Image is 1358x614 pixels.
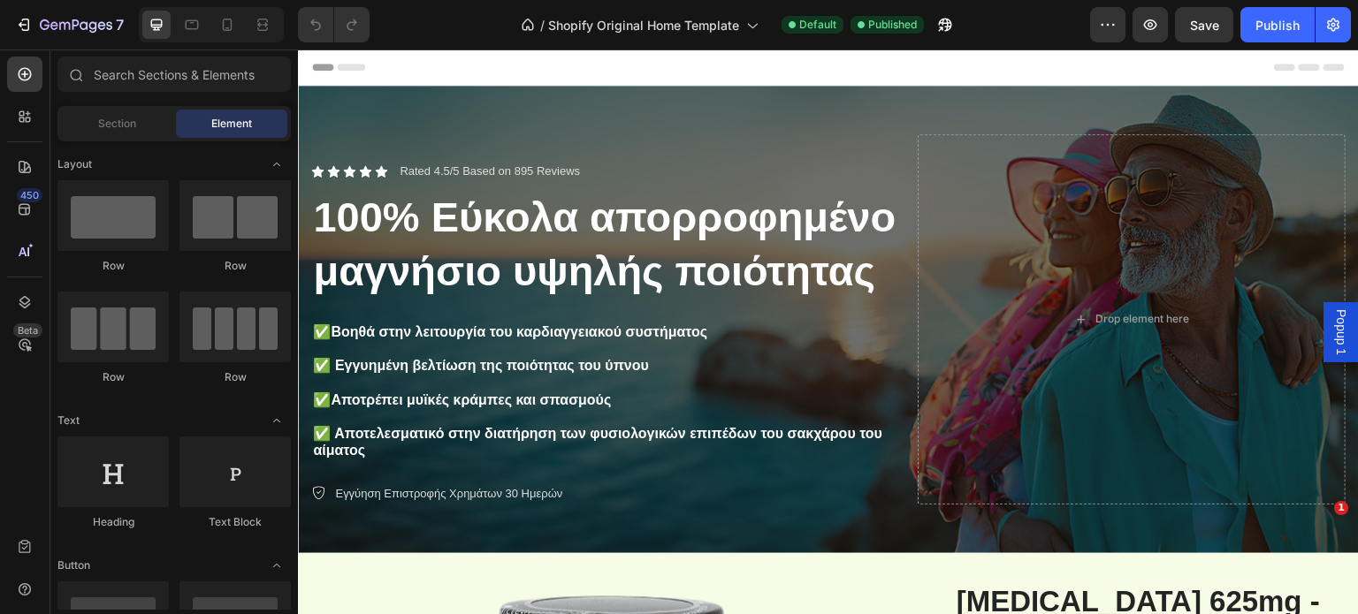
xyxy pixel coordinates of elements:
[33,275,409,290] strong: Βοηθά στην λειτουργία του καρδιαγγειακού συστήματος
[263,551,291,580] span: Toggle open
[15,343,33,358] strong: ✅
[15,275,33,290] strong: ✅
[1240,7,1315,42] button: Publish
[1334,501,1348,515] span: 1
[57,557,90,573] span: Button
[15,144,598,245] strong: 100% Εύκολα απορροφημένο μαγνήσιο υψηλής ποιότητας
[179,369,291,385] div: Row
[116,14,124,35] p: 7
[179,258,291,274] div: Row
[211,116,252,132] span: Element
[57,57,291,92] input: Search Sections & Elements
[13,323,42,337] div: Beta
[57,413,80,428] span: Text
[298,49,1358,614] iframe: Design area
[102,115,282,128] a: Rated 4.5/5 Based on 895 Reviews
[797,262,891,277] div: Drop element here
[98,116,136,132] span: Section
[57,369,169,385] div: Row
[57,514,169,530] div: Heading
[1034,260,1052,306] span: Popup 1
[57,156,92,172] span: Layout
[1190,18,1219,33] span: Save
[540,16,545,34] span: /
[17,188,42,202] div: 450
[1175,7,1233,42] button: Save
[799,17,836,33] span: Default
[33,343,313,358] strong: Αποτρέπει μυϊκές κράμπες και σπασμούς
[15,376,584,408] strong: ✅ Αποτελεσματικό στην διατήρηση των φυσιολογικών επιπέδων του σακχάρου του αίματος
[298,7,370,42] div: Undo/Redo
[37,436,264,453] p: Εγγύηση Επιστροφής Χρημάτων 30 Ημερών
[868,17,917,33] span: Published
[1298,527,1340,570] iframe: Intercom live chat
[15,308,351,323] strong: ✅ Εγγυημένη βελτίωση της ποιότητας του ύπνου
[263,150,291,178] span: Toggle open
[263,406,291,435] span: Toggle open
[7,7,132,42] button: 7
[1255,16,1300,34] div: Publish
[548,16,739,34] span: Shopify Original Home Template
[57,258,169,274] div: Row
[179,514,291,530] div: Text Block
